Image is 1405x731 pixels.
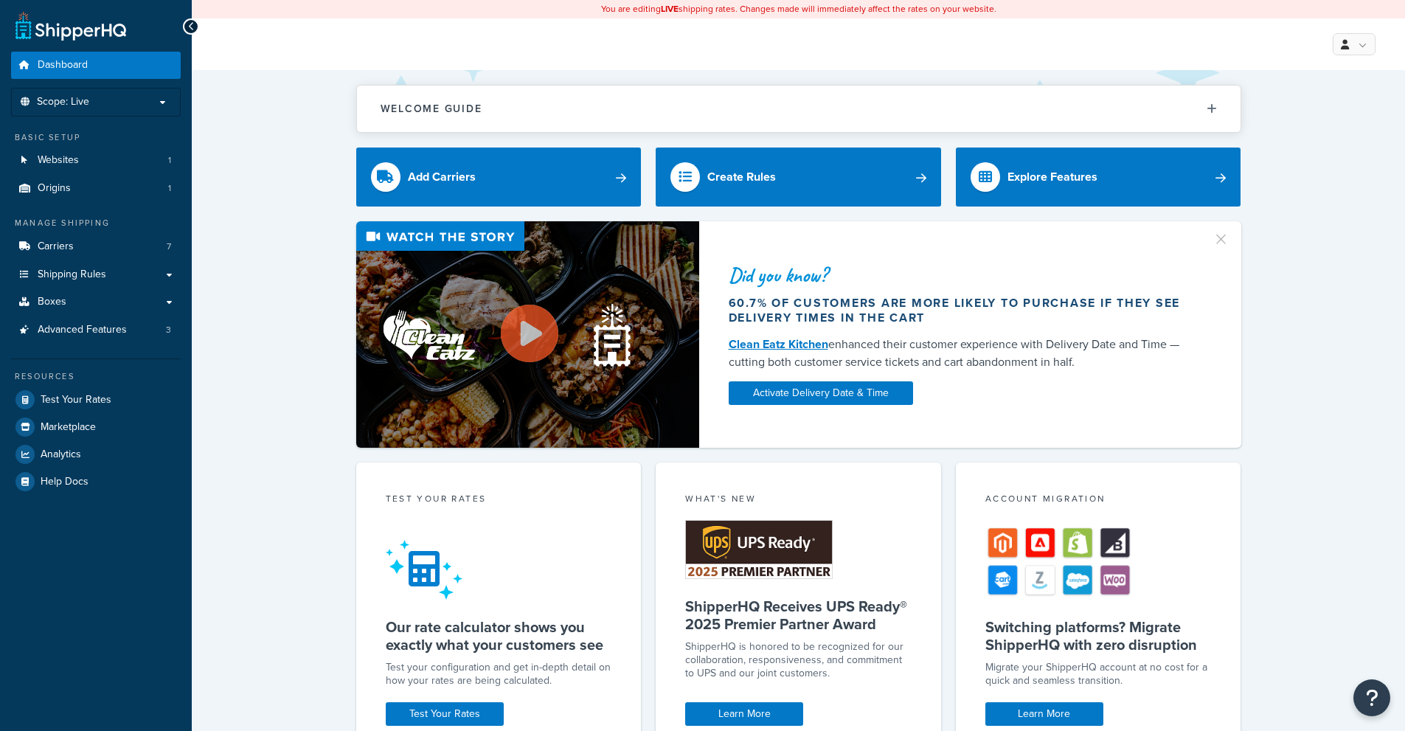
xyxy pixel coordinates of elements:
[985,661,1212,687] div: Migrate your ShipperHQ account at no cost for a quick and seamless transition.
[38,182,71,195] span: Origins
[11,52,181,79] a: Dashboard
[38,59,88,72] span: Dashboard
[38,269,106,281] span: Shipping Rules
[985,618,1212,654] h5: Switching platforms? Migrate ShipperHQ with zero disruption
[357,86,1241,132] button: Welcome Guide
[38,240,74,253] span: Carriers
[41,476,89,488] span: Help Docs
[11,288,181,316] a: Boxes
[685,702,803,726] a: Learn More
[707,167,776,187] div: Create Rules
[985,702,1103,726] a: Learn More
[11,147,181,174] li: Websites
[11,261,181,288] a: Shipping Rules
[11,441,181,468] a: Analytics
[729,296,1195,325] div: 60.7% of customers are more likely to purchase if they see delivery times in the cart
[168,182,171,195] span: 1
[386,702,504,726] a: Test Your Rates
[656,148,941,207] a: Create Rules
[386,492,612,509] div: Test your rates
[37,96,89,108] span: Scope: Live
[41,448,81,461] span: Analytics
[729,336,828,353] a: Clean Eatz Kitchen
[729,265,1195,285] div: Did you know?
[381,103,482,114] h2: Welcome Guide
[661,2,679,15] b: LIVE
[386,661,612,687] div: Test your configuration and get in-depth detail on how your rates are being calculated.
[356,221,699,448] img: Video thumbnail
[11,131,181,144] div: Basic Setup
[11,414,181,440] a: Marketplace
[408,167,476,187] div: Add Carriers
[11,175,181,202] li: Origins
[166,324,171,336] span: 3
[38,154,79,167] span: Websites
[11,316,181,344] li: Advanced Features
[11,316,181,344] a: Advanced Features3
[386,618,612,654] h5: Our rate calculator shows you exactly what your customers see
[41,421,96,434] span: Marketplace
[685,492,912,509] div: What's New
[11,233,181,260] a: Carriers7
[11,370,181,383] div: Resources
[168,154,171,167] span: 1
[11,217,181,229] div: Manage Shipping
[356,148,642,207] a: Add Carriers
[729,336,1195,371] div: enhanced their customer experience with Delivery Date and Time — cutting both customer service ti...
[11,175,181,202] a: Origins1
[11,233,181,260] li: Carriers
[956,148,1241,207] a: Explore Features
[11,147,181,174] a: Websites1
[38,324,127,336] span: Advanced Features
[685,640,912,680] p: ShipperHQ is honored to be recognized for our collaboration, responsiveness, and commitment to UP...
[167,240,171,253] span: 7
[41,394,111,406] span: Test Your Rates
[11,387,181,413] a: Test Your Rates
[38,296,66,308] span: Boxes
[685,597,912,633] h5: ShipperHQ Receives UPS Ready® 2025 Premier Partner Award
[11,468,181,495] a: Help Docs
[729,381,913,405] a: Activate Delivery Date & Time
[1007,167,1097,187] div: Explore Features
[985,492,1212,509] div: Account Migration
[1353,679,1390,716] button: Open Resource Center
